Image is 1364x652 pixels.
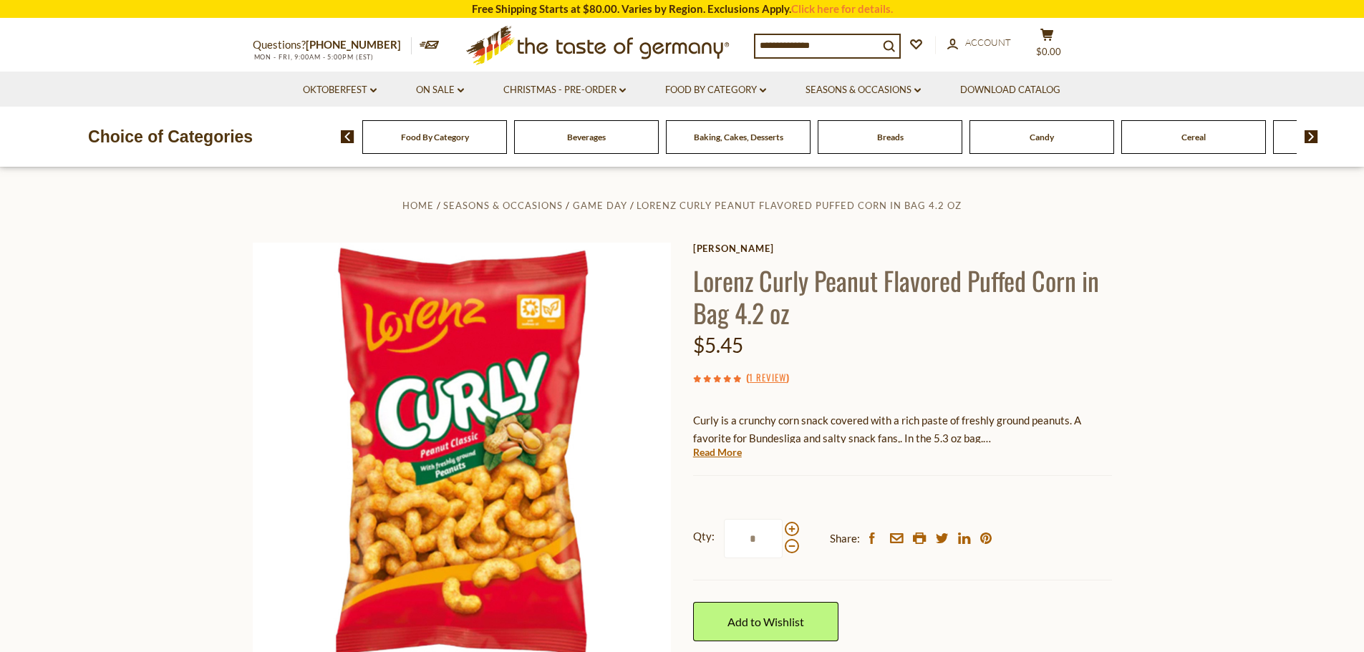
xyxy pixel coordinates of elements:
a: 1 Review [749,370,786,386]
a: Breads [877,132,904,142]
a: [PHONE_NUMBER] [306,38,401,51]
p: Questions? [253,36,412,54]
a: Oktoberfest [303,82,377,98]
a: Candy [1030,132,1054,142]
a: Game Day [573,200,627,211]
h1: Lorenz Curly Peanut Flavored Puffed Corn in Bag 4.2 oz [693,264,1112,329]
img: previous arrow [341,130,354,143]
input: Qty: [724,519,783,558]
span: $5.45 [693,333,743,357]
a: Seasons & Occasions [443,200,563,211]
a: Read More [693,445,742,459]
span: ( ) [746,370,789,384]
p: Curly is a crunchy corn snack covered with a rich paste of freshly ground peanuts. A favorite for... [693,412,1112,447]
strong: Qty: [693,527,715,545]
a: Home [402,200,434,211]
a: Seasons & Occasions [806,82,921,98]
span: Account [965,37,1011,48]
span: Share: [830,530,860,548]
span: MON - FRI, 9:00AM - 5:00PM (EST) [253,53,374,61]
a: Lorenz Curly Peanut Flavored Puffed Corn in Bag 4.2 oz [637,200,962,211]
a: Food By Category [665,82,766,98]
button: $0.00 [1026,28,1069,64]
a: Beverages [567,132,606,142]
a: On Sale [416,82,464,98]
a: Download Catalog [960,82,1060,98]
a: [PERSON_NAME] [693,243,1112,254]
a: Click here for details. [791,2,893,15]
a: Cereal [1181,132,1206,142]
a: Account [947,35,1011,51]
img: next arrow [1305,130,1318,143]
a: Baking, Cakes, Desserts [694,132,783,142]
a: Add to Wishlist [693,602,838,641]
span: $0.00 [1036,46,1061,57]
a: Christmas - PRE-ORDER [503,82,626,98]
a: Food By Category [401,132,469,142]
